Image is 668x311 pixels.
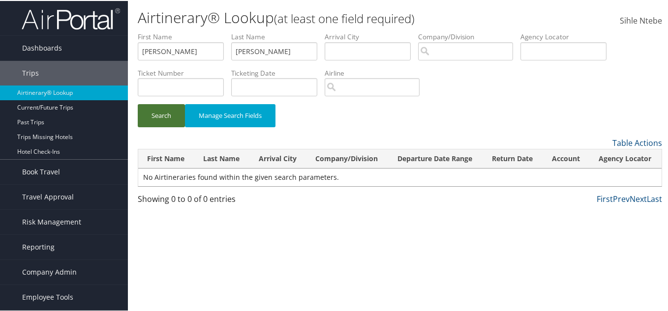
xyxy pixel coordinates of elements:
[22,35,62,59] span: Dashboards
[22,60,39,85] span: Trips
[620,14,662,25] span: Sihle Ntebe
[325,31,418,41] label: Arrival City
[630,193,647,203] a: Next
[274,9,415,26] small: (at least one field required)
[194,148,249,168] th: Last Name: activate to sort column ascending
[250,148,306,168] th: Arrival City: activate to sort column ascending
[483,148,543,168] th: Return Date: activate to sort column ascending
[22,159,60,183] span: Book Travel
[543,148,590,168] th: Account: activate to sort column ascending
[138,103,185,126] button: Search
[231,31,325,41] label: Last Name
[22,184,74,208] span: Travel Approval
[22,209,81,233] span: Risk Management
[389,148,483,168] th: Departure Date Range: activate to sort column ascending
[620,5,662,35] a: Sihle Ntebe
[138,148,194,168] th: First Name: activate to sort column ascending
[22,234,55,258] span: Reporting
[520,31,614,41] label: Agency Locator
[138,168,662,185] td: No Airtineraries found within the given search parameters.
[325,67,427,77] label: Airline
[22,6,120,29] img: airportal-logo.png
[306,148,389,168] th: Company/Division
[138,6,487,27] h1: Airtinerary® Lookup
[138,31,231,41] label: First Name
[612,137,662,147] a: Table Actions
[231,67,325,77] label: Ticketing Date
[138,67,231,77] label: Ticket Number
[590,148,662,168] th: Agency Locator: activate to sort column ascending
[647,193,662,203] a: Last
[418,31,520,41] label: Company/Division
[597,193,613,203] a: First
[185,103,275,126] button: Manage Search Fields
[138,192,258,209] div: Showing 0 to 0 of 0 entries
[613,193,630,203] a: Prev
[22,259,77,283] span: Company Admin
[22,284,73,309] span: Employee Tools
